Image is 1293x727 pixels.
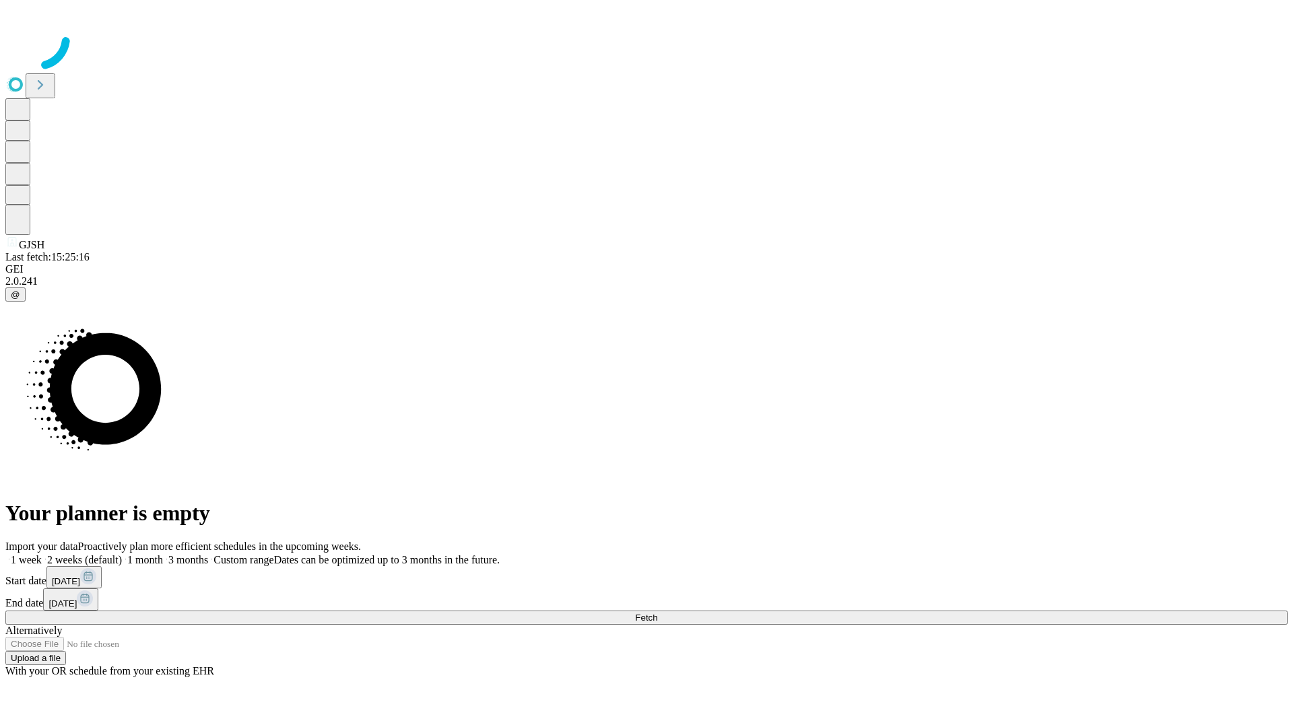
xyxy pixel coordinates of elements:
[11,289,20,300] span: @
[5,625,62,636] span: Alternatively
[5,588,1288,611] div: End date
[5,665,214,677] span: With your OR schedule from your existing EHR
[48,598,77,609] span: [DATE]
[5,275,1288,287] div: 2.0.241
[47,554,122,565] span: 2 weeks (default)
[5,251,90,263] span: Last fetch: 15:25:16
[5,263,1288,275] div: GEI
[5,287,26,302] button: @
[213,554,273,565] span: Custom range
[5,501,1288,526] h1: Your planner is empty
[19,239,44,250] span: GJSH
[78,541,361,552] span: Proactively plan more efficient schedules in the upcoming weeks.
[127,554,163,565] span: 1 month
[46,566,102,588] button: [DATE]
[43,588,98,611] button: [DATE]
[52,576,80,586] span: [DATE]
[5,611,1288,625] button: Fetch
[5,651,66,665] button: Upload a file
[168,554,208,565] span: 3 months
[274,554,500,565] span: Dates can be optimized up to 3 months in the future.
[5,541,78,552] span: Import your data
[635,613,657,623] span: Fetch
[11,554,42,565] span: 1 week
[5,566,1288,588] div: Start date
